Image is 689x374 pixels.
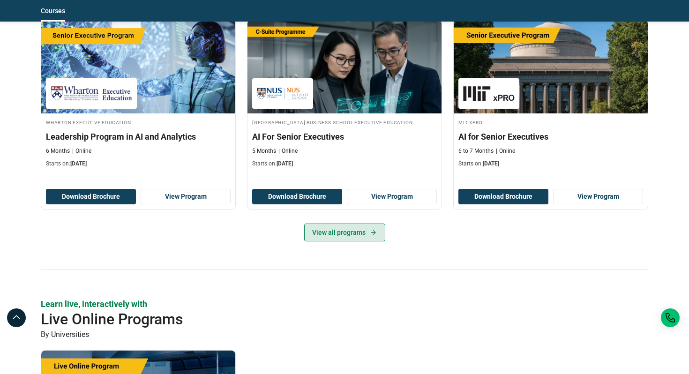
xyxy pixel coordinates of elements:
button: Download Brochure [458,189,548,205]
h2: Live Online Programs [41,310,587,329]
button: Download Brochure [252,189,342,205]
p: Learn live, interactively with [41,298,648,310]
img: AI for Senior Executives | Online AI and Machine Learning Course [454,20,648,113]
p: Starts on: [252,160,437,168]
p: 6 Months [46,147,70,155]
p: Starts on: [458,160,643,168]
p: Online [278,147,298,155]
h4: Wharton Executive Education [46,118,231,126]
a: View Program [553,189,643,205]
p: Starts on: [46,160,231,168]
a: AI and Machine Learning Course by Wharton Executive Education - September 25, 2025 Wharton Execut... [41,20,235,172]
span: [DATE] [483,160,499,167]
img: MIT xPRO [463,83,515,104]
img: Wharton Executive Education [51,83,132,104]
p: Online [496,147,515,155]
img: National University of Singapore Business School Executive Education [257,83,308,104]
span: [DATE] [277,160,293,167]
h3: AI for Senior Executives [458,131,643,142]
p: By Universities [41,329,648,341]
a: AI and Machine Learning Course by National University of Singapore Business School Executive Educ... [247,20,442,172]
p: 5 Months [252,147,276,155]
button: Download Brochure [46,189,136,205]
a: AI and Machine Learning Course by MIT xPRO - October 16, 2025 MIT xPRO MIT xPRO AI for Senior Exe... [454,20,648,172]
a: View all programs [304,224,385,241]
h3: Leadership Program in AI and Analytics [46,131,231,142]
p: 6 to 7 Months [458,147,494,155]
img: AI For Senior Executives | Online AI and Machine Learning Course [247,20,442,113]
a: View Program [347,189,437,205]
h4: [GEOGRAPHIC_DATA] Business School Executive Education [252,118,437,126]
h4: MIT xPRO [458,118,643,126]
a: View Program [141,189,231,205]
h3: AI For Senior Executives [252,131,437,142]
img: Leadership Program in AI and Analytics | Online AI and Machine Learning Course [41,20,235,113]
span: [DATE] [70,160,87,167]
p: Online [72,147,91,155]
